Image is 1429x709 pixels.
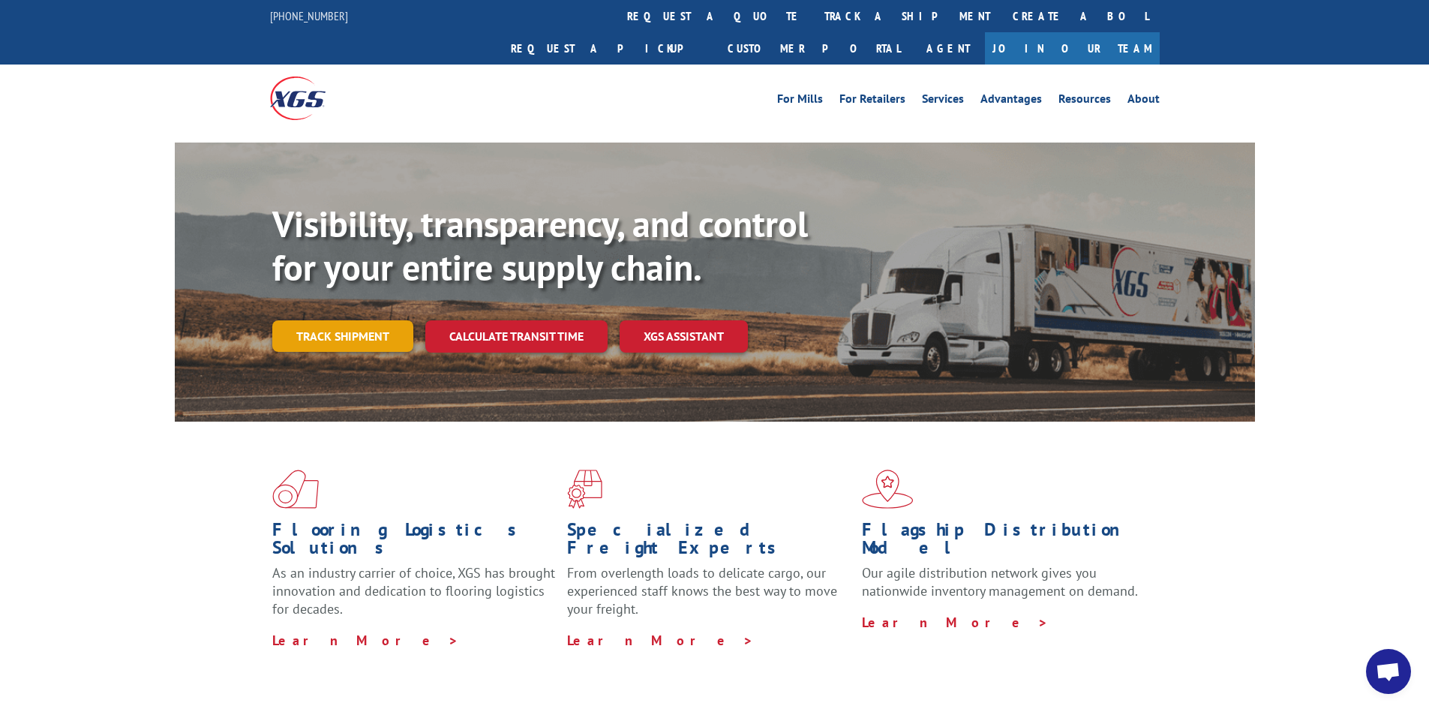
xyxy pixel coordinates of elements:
[272,521,556,564] h1: Flooring Logistics Solutions
[716,32,911,65] a: Customer Portal
[272,632,459,649] a: Learn More >
[862,614,1049,631] a: Learn More >
[272,470,319,509] img: xgs-icon-total-supply-chain-intelligence-red
[567,632,754,649] a: Learn More >
[922,93,964,110] a: Services
[1058,93,1111,110] a: Resources
[567,521,851,564] h1: Specialized Freight Experts
[862,564,1138,599] span: Our agile distribution network gives you nationwide inventory management on demand.
[272,200,808,290] b: Visibility, transparency, and control for your entire supply chain.
[862,470,914,509] img: xgs-icon-flagship-distribution-model-red
[839,93,905,110] a: For Retailers
[911,32,985,65] a: Agent
[272,320,413,352] a: Track shipment
[980,93,1042,110] a: Advantages
[567,564,851,631] p: From overlength loads to delicate cargo, our experienced staff knows the best way to move your fr...
[425,320,608,353] a: Calculate transit time
[567,470,602,509] img: xgs-icon-focused-on-flooring-red
[620,320,748,353] a: XGS ASSISTANT
[1366,649,1411,694] div: Open chat
[272,564,555,617] span: As an industry carrier of choice, XGS has brought innovation and dedication to flooring logistics...
[777,93,823,110] a: For Mills
[270,8,348,23] a: [PHONE_NUMBER]
[985,32,1160,65] a: Join Our Team
[500,32,716,65] a: Request a pickup
[862,521,1145,564] h1: Flagship Distribution Model
[1127,93,1160,110] a: About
